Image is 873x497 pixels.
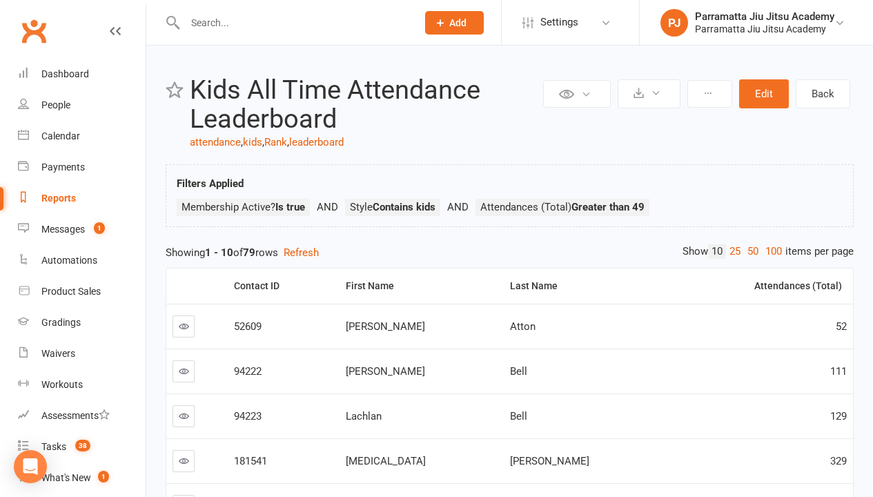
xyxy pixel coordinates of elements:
div: PJ [660,9,688,37]
a: What's New1 [18,462,146,494]
div: People [41,99,70,110]
span: [MEDICAL_DATA] [346,455,426,467]
a: 25 [726,244,744,259]
div: Calendar [41,130,80,142]
a: Automations [18,245,146,276]
span: [PERSON_NAME] [510,455,589,467]
a: kids [243,136,262,148]
div: Workouts [41,379,83,390]
a: Payments [18,152,146,183]
span: 52609 [234,320,262,333]
strong: 79 [243,246,255,259]
a: Messages 1 [18,214,146,245]
a: Back [796,79,850,108]
a: Calendar [18,121,146,152]
a: Tasks 38 [18,431,146,462]
span: , [262,136,264,148]
a: Clubworx [17,14,51,48]
div: Gradings [41,317,81,328]
a: attendance [190,136,241,148]
span: 94222 [234,365,262,378]
div: Parramatta Jiu Jitsu Academy [695,23,834,35]
a: Assessments [18,400,146,431]
span: 111 [830,365,847,378]
button: Edit [739,79,789,108]
div: What's New [41,472,91,483]
span: Add [449,17,467,28]
div: Show items per page [683,244,854,259]
span: Lachlan [346,410,382,422]
div: Contact ID [234,281,328,291]
span: Membership Active? [182,201,305,213]
div: Parramatta Jiu Jitsu Academy [695,10,834,23]
a: leaderboard [289,136,344,148]
div: Product Sales [41,286,101,297]
div: Showing of rows [166,244,854,261]
button: Refresh [284,244,319,261]
span: Settings [540,7,578,38]
a: Product Sales [18,276,146,307]
a: People [18,90,146,121]
div: Reports [41,193,76,204]
span: 1 [94,222,105,234]
span: Attendances (Total) [480,201,645,213]
div: Messages [41,224,85,235]
input: Search... [181,13,407,32]
span: 1 [98,471,109,483]
div: Payments [41,162,85,173]
span: Bell [510,365,527,378]
div: Tasks [41,441,66,452]
span: 94223 [234,410,262,422]
div: Open Intercom Messenger [14,450,47,483]
a: Rank [264,136,287,148]
a: Workouts [18,369,146,400]
span: , [287,136,289,148]
button: Add [425,11,484,35]
strong: 1 - 10 [205,246,233,259]
span: [PERSON_NAME] [346,320,425,333]
span: , [241,136,243,148]
span: [PERSON_NAME] [346,365,425,378]
h2: Kids All Time Attendance Leaderboard [190,76,540,134]
a: 100 [762,244,785,259]
span: Atton [510,320,536,333]
a: Dashboard [18,59,146,90]
span: 38 [75,440,90,451]
strong: Filters Applied [177,177,244,190]
span: 52 [836,320,847,333]
div: Attendances (Total) [673,281,842,291]
div: Waivers [41,348,75,359]
div: Dashboard [41,68,89,79]
a: Gradings [18,307,146,338]
a: 50 [744,244,762,259]
strong: Contains kids [373,201,435,213]
span: Bell [510,410,527,422]
span: Style [350,201,435,213]
a: 10 [708,244,726,259]
strong: Greater than 49 [571,201,645,213]
span: 181541 [234,455,267,467]
div: Automations [41,255,97,266]
a: Waivers [18,338,146,369]
div: First Name [346,281,493,291]
strong: Is true [275,201,305,213]
span: 129 [830,410,847,422]
a: Reports [18,183,146,214]
div: Last Name [510,281,656,291]
div: Assessments [41,410,110,421]
span: 329 [830,455,847,467]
